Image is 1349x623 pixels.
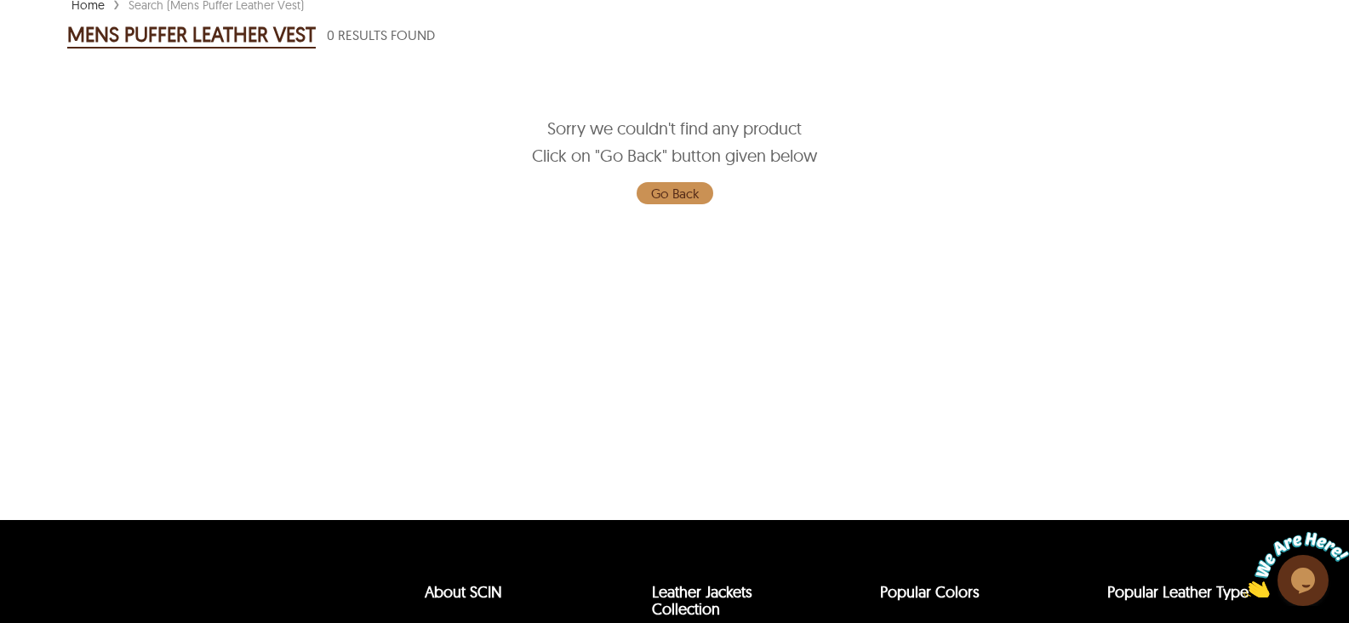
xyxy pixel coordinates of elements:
h2: MENS PUFFER LEATHER VEST [67,21,316,49]
iframe: chat widget [1243,517,1349,597]
span: 0 Results Found [327,25,435,46]
a: Leather Jackets Collection [652,582,752,619]
span: Sorry we couldn't find any product [547,115,802,142]
a: Popular Leather Type [1107,582,1249,602]
a: About SCIN [425,582,502,602]
a: popular leather jacket colors [880,582,980,602]
div: Mens Puffer Leather vest 0 Results Found [67,18,1282,52]
span: Click on "Go Back" button given below [532,142,817,169]
a: Go Back [637,182,713,204]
